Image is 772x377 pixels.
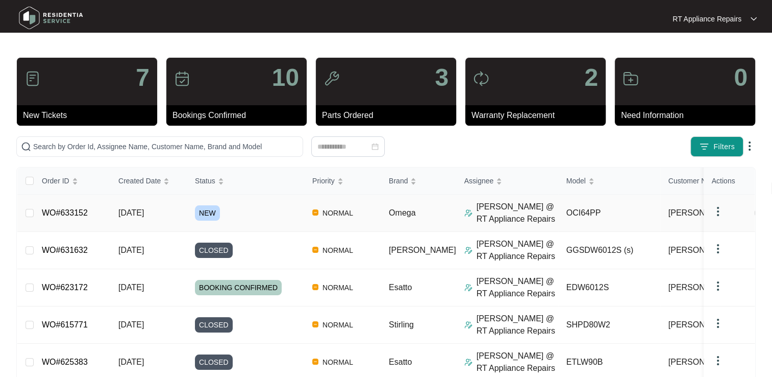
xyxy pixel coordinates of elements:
td: GGSDW6012S (s) [558,232,660,269]
p: [PERSON_NAME] @ RT Appliance Repairs [477,350,558,374]
img: Assigner Icon [464,246,472,254]
td: SHPD80W2 [558,307,660,344]
p: [PERSON_NAME] @ RT Appliance Repairs [477,201,558,225]
p: Bookings Confirmed [172,109,307,122]
img: Assigner Icon [464,284,472,292]
th: Actions [704,168,755,195]
img: icon [622,70,639,87]
span: Status [195,175,215,186]
img: dropdown arrow [743,140,756,152]
img: Assigner Icon [464,358,472,366]
p: Parts Ordered [322,109,456,122]
p: 7 [136,65,150,90]
span: Customer Name [668,175,720,186]
span: [PERSON_NAME] [668,356,736,368]
span: CLOSED [195,243,233,258]
p: Warranty Replacement [471,109,606,122]
span: BOOKING CONFIRMED [195,280,282,295]
p: Need Information [621,109,755,122]
p: 10 [272,65,299,90]
img: icon [473,70,489,87]
img: Vercel Logo [312,247,318,253]
a: WO#615771 [42,320,88,329]
span: Created Date [118,175,161,186]
span: [DATE] [118,208,144,217]
span: CLOSED [195,355,233,370]
span: [DATE] [118,283,144,292]
img: residentia service logo [15,3,87,33]
span: NORMAL [318,244,357,256]
span: NEW [195,205,220,221]
span: [PERSON_NAME] [668,281,736,294]
img: dropdown arrow [712,243,724,255]
th: Brand [381,168,456,195]
span: CLOSED [195,317,233,333]
span: NORMAL [318,281,357,294]
img: filter icon [699,142,709,152]
span: [PERSON_NAME] [668,319,736,331]
img: Vercel Logo [312,359,318,365]
span: Filters [713,142,735,152]
img: Assigner Icon [464,209,472,217]
span: [DATE] [118,246,144,254]
span: [PERSON_NAME]... [668,207,742,219]
img: dropdown arrow [712,317,724,329]
p: [PERSON_NAME] @ RT Appliance Repairs [477,275,558,300]
img: dropdown arrow [751,16,757,21]
p: New Tickets [23,109,157,122]
th: Priority [304,168,381,195]
button: filter iconFilters [690,136,743,157]
img: Assigner Icon [464,321,472,329]
a: WO#631632 [42,246,88,254]
img: dropdown arrow [712,280,724,292]
span: Omega [389,208,415,217]
p: 2 [584,65,598,90]
a: WO#623172 [42,283,88,292]
span: NORMAL [318,356,357,368]
span: NORMAL [318,207,357,219]
img: dropdown arrow [712,355,724,367]
span: [DATE] [118,320,144,329]
td: EDW6012S [558,269,660,307]
span: [DATE] [118,358,144,366]
th: Model [558,168,660,195]
span: Esatto [389,283,412,292]
img: dropdown arrow [712,205,724,218]
a: WO#625383 [42,358,88,366]
span: Brand [389,175,408,186]
p: [PERSON_NAME] @ RT Appliance Repairs [477,313,558,337]
th: Status [187,168,304,195]
span: Model [566,175,586,186]
img: Vercel Logo [312,209,318,216]
td: OCI64PP [558,195,660,232]
th: Assignee [456,168,558,195]
span: [PERSON_NAME] [389,246,456,254]
p: [PERSON_NAME] @ RT Appliance Repairs [477,238,558,263]
img: Vercel Logo [312,284,318,290]
img: icon [174,70,190,87]
p: 0 [734,65,748,90]
a: WO#633152 [42,208,88,217]
img: Vercel Logo [312,321,318,327]
span: Stirling [389,320,414,329]
span: [PERSON_NAME] [668,244,736,256]
span: Esatto [389,358,412,366]
span: Order ID [42,175,69,186]
img: search-icon [21,142,31,152]
th: Created Date [110,168,187,195]
p: RT Appliance Repairs [673,14,741,24]
img: icon [24,70,41,87]
span: Assignee [464,175,494,186]
p: 3 [435,65,449,90]
th: Order ID [34,168,110,195]
img: icon [323,70,340,87]
input: Search by Order Id, Assignee Name, Customer Name, Brand and Model [33,141,298,152]
span: NORMAL [318,319,357,331]
span: Priority [312,175,335,186]
th: Customer Name [660,168,762,195]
